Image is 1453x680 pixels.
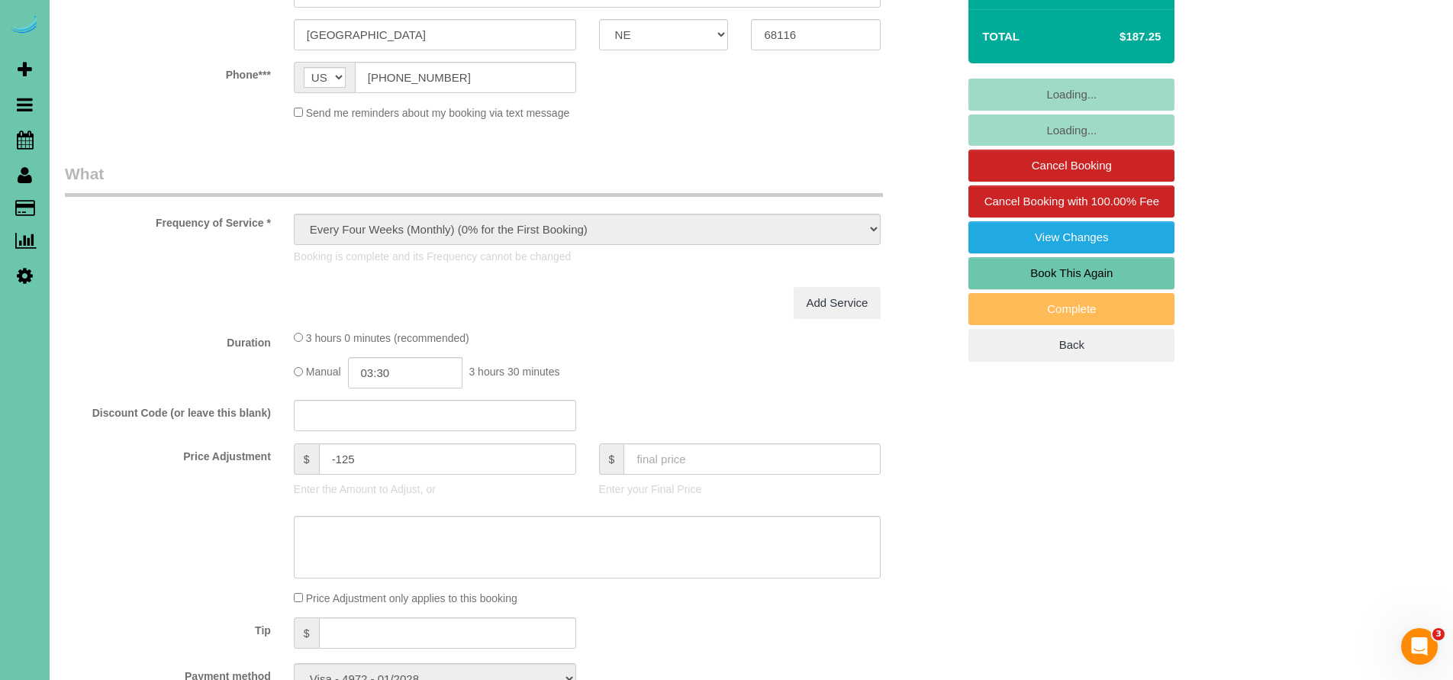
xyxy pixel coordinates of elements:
[599,443,624,475] span: $
[469,366,559,379] span: 3 hours 30 minutes
[1401,628,1438,665] iframe: Intercom live chat
[984,195,1159,208] span: Cancel Booking with 100.00% Fee
[306,332,469,344] span: 3 hours 0 minutes (recommended)
[968,185,1174,218] a: Cancel Booking with 100.00% Fee
[53,443,282,464] label: Price Adjustment
[294,482,576,497] p: Enter the Amount to Adjust, or
[306,366,341,379] span: Manual
[794,287,881,319] a: Add Service
[53,617,282,638] label: Tip
[306,107,570,119] span: Send me reminders about my booking via text message
[968,329,1174,361] a: Back
[53,400,282,421] label: Discount Code (or leave this blank)
[968,150,1174,182] a: Cancel Booking
[599,482,881,497] p: Enter your Final Price
[623,443,881,475] input: final price
[294,249,881,264] p: Booking is complete and its Frequency cannot be changed
[53,330,282,350] label: Duration
[294,617,319,649] span: $
[53,210,282,230] label: Frequency of Service *
[982,30,1020,43] strong: Total
[306,592,517,604] span: Price Adjustment only applies to this booking
[294,443,319,475] span: $
[968,221,1174,253] a: View Changes
[1432,628,1445,640] span: 3
[9,15,40,37] img: Automaid Logo
[65,163,883,197] legend: What
[968,257,1174,289] a: Book This Again
[1074,31,1161,44] h4: $187.25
